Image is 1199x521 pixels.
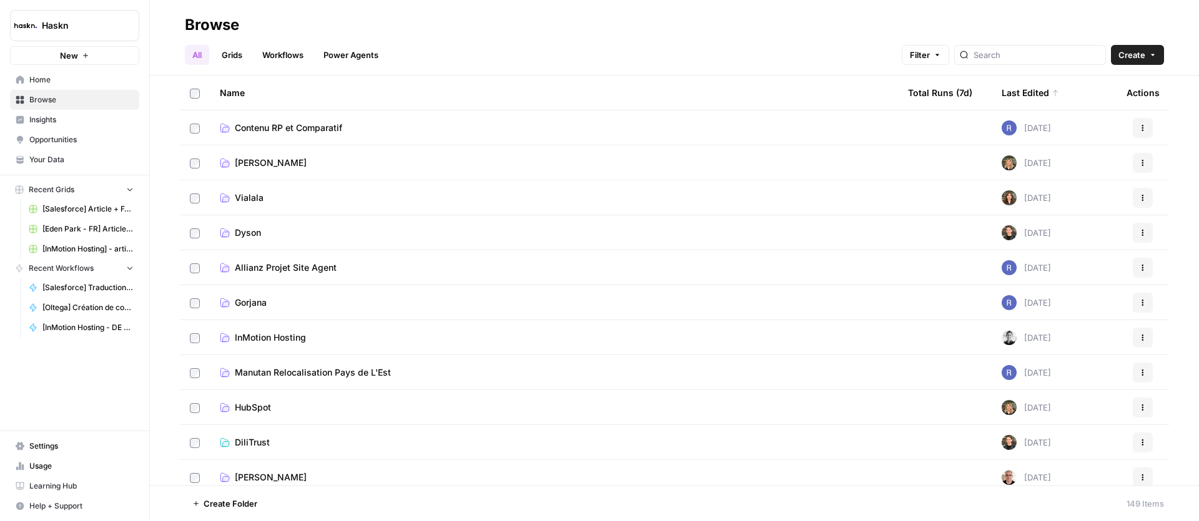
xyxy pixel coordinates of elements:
[220,436,888,449] a: DiliTrust
[220,331,888,344] a: InMotion Hosting
[1002,400,1017,415] img: ziyu4k121h9vid6fczkx3ylgkuqx
[10,259,139,278] button: Recent Workflows
[220,75,888,110] div: Name
[316,45,386,65] a: Power Agents
[235,366,391,379] span: Manutan Relocalisation Pays de L'Est
[29,500,134,512] span: Help + Support
[10,180,139,199] button: Recent Grids
[23,318,139,338] a: [InMotion Hosting - DE 🇩🇪] - article de blog 2000 mots
[10,150,139,170] a: Your Data
[235,122,342,134] span: Contenu RP et Comparatif
[220,192,888,204] a: Vialala
[1002,155,1051,170] div: [DATE]
[10,436,139,456] a: Settings
[29,441,134,452] span: Settings
[908,75,972,110] div: Total Runs (7d)
[1002,225,1051,240] div: [DATE]
[220,157,888,169] a: [PERSON_NAME]
[235,471,307,484] span: [PERSON_NAME]
[42,243,134,255] span: [InMotion Hosting] - article de blog FR/ES/DE 2000 mots
[220,261,888,274] a: Allianz Projet Site Agent
[235,296,267,309] span: Gorjana
[23,199,139,219] a: [Salesforce] Article + FAQ + Posts RS / Opti
[1002,260,1051,275] div: [DATE]
[23,278,139,298] a: [Salesforce] Traduction optimisation + FAQ + Post RS
[1002,400,1051,415] div: [DATE]
[1002,120,1017,135] img: u6bh93quptsxrgw026dpd851kwjs
[10,10,139,41] button: Workspace: Haskn
[10,476,139,496] a: Learning Hub
[10,70,139,90] a: Home
[29,480,134,492] span: Learning Hub
[10,496,139,516] button: Help + Support
[29,94,134,105] span: Browse
[235,226,261,239] span: Dyson
[1002,365,1051,380] div: [DATE]
[185,494,265,514] button: Create Folder
[1002,190,1051,205] div: [DATE]
[220,471,888,484] a: [PERSON_NAME]
[29,184,74,195] span: Recent Grids
[255,45,311,65] a: Workflows
[1002,330,1017,345] img: 5iwot33yo0fowbxplqtedoh7j1jy
[29,114,134,125] span: Insights
[1002,330,1051,345] div: [DATE]
[214,45,250,65] a: Grids
[10,46,139,65] button: New
[185,45,209,65] a: All
[1002,75,1059,110] div: Last Edited
[10,110,139,130] a: Insights
[910,49,930,61] span: Filter
[10,456,139,476] a: Usage
[42,223,134,235] span: [Eden Park - FR] Article de blog - 1000 mots
[220,296,888,309] a: Gorjana
[235,436,270,449] span: DiliTrust
[220,122,888,134] a: Contenu RP et Comparatif
[1002,365,1017,380] img: u6bh93quptsxrgw026dpd851kwjs
[235,192,264,204] span: Vialala
[902,45,949,65] button: Filter
[1002,295,1017,310] img: u6bh93quptsxrgw026dpd851kwjs
[204,497,257,510] span: Create Folder
[974,49,1100,61] input: Search
[235,157,307,169] span: [PERSON_NAME]
[1127,75,1160,110] div: Actions
[29,154,134,165] span: Your Data
[1127,497,1164,510] div: 149 Items
[42,322,134,333] span: [InMotion Hosting - DE 🇩🇪] - article de blog 2000 mots
[235,261,337,274] span: Allianz Projet Site Agent
[60,49,78,62] span: New
[1002,190,1017,205] img: wbc4lf7e8no3nva14b2bd9f41fnh
[1002,120,1051,135] div: [DATE]
[10,90,139,110] a: Browse
[10,130,139,150] a: Opportunities
[29,460,134,472] span: Usage
[1002,155,1017,170] img: ziyu4k121h9vid6fczkx3ylgkuqx
[23,298,139,318] a: [Oltega] Création de contenus
[42,19,117,32] span: Haskn
[23,219,139,239] a: [Eden Park - FR] Article de blog - 1000 mots
[185,15,239,35] div: Browse
[1002,470,1051,485] div: [DATE]
[220,366,888,379] a: Manutan Relocalisation Pays de L'Est
[1002,260,1017,275] img: u6bh93quptsxrgw026dpd851kwjs
[1002,435,1017,450] img: uhgcgt6zpiex4psiaqgkk0ok3li6
[42,282,134,293] span: [Salesforce] Traduction optimisation + FAQ + Post RS
[1002,295,1051,310] div: [DATE]
[14,14,37,37] img: Haskn Logo
[235,331,306,344] span: InMotion Hosting
[1002,470,1017,485] img: 7vx8zh0uhckvat9sl0ytjj9ndhgk
[235,401,271,414] span: HubSpot
[29,263,94,274] span: Recent Workflows
[42,203,134,215] span: [Salesforce] Article + FAQ + Posts RS / Opti
[1002,225,1017,240] img: uhgcgt6zpiex4psiaqgkk0ok3li6
[1002,435,1051,450] div: [DATE]
[220,401,888,414] a: HubSpot
[29,74,134,85] span: Home
[23,239,139,259] a: [InMotion Hosting] - article de blog FR/ES/DE 2000 mots
[42,302,134,313] span: [Oltega] Création de contenus
[1118,49,1145,61] span: Create
[220,226,888,239] a: Dyson
[29,134,134,145] span: Opportunities
[1111,45,1164,65] button: Create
